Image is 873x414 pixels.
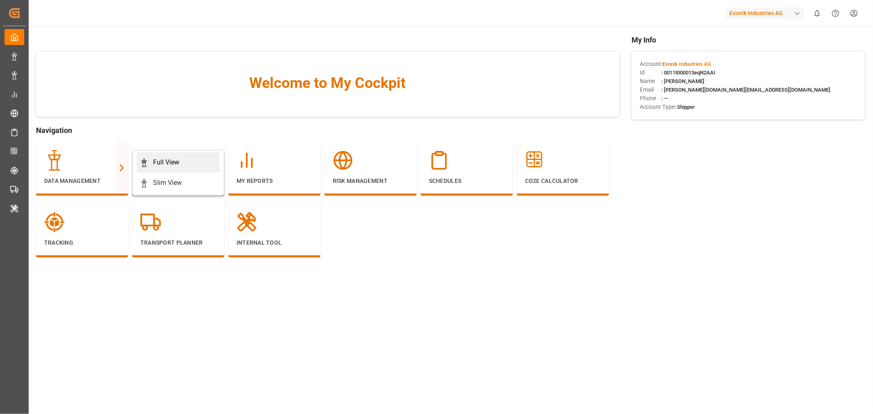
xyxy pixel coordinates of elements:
p: CO2e Calculator [525,177,601,185]
span: : 0011t000013eqN2AAI [661,70,715,76]
div: Full View [153,157,179,167]
span: Navigation [36,125,619,136]
span: : Shipper [674,104,695,110]
p: Transport Planner [140,239,216,247]
p: Schedules [429,177,505,185]
div: Slim View [153,178,182,188]
p: Data Management [44,177,120,185]
p: Internal Tool [237,239,312,247]
span: Account Type [640,103,674,111]
span: Account [640,60,661,68]
span: Email [640,85,661,94]
a: Full View [137,152,220,173]
span: Welcome to My Cockpit [52,72,603,94]
span: : — [661,95,668,101]
span: : [661,61,711,67]
p: My Reports [237,177,312,185]
span: Evonik Industries AG [663,61,711,67]
span: Phone [640,94,661,103]
span: : [PERSON_NAME][DOMAIN_NAME][EMAIL_ADDRESS][DOMAIN_NAME] [661,87,830,93]
span: My Info [632,34,865,45]
span: Id [640,68,661,77]
p: Risk Management [333,177,408,185]
span: Name [640,77,661,85]
a: Slim View [137,173,220,193]
span: : [PERSON_NAME] [661,78,704,84]
p: Tracking [44,239,120,247]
